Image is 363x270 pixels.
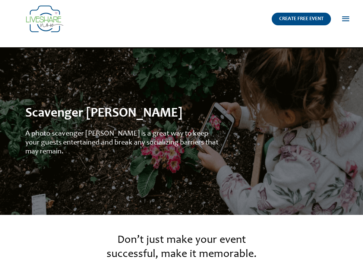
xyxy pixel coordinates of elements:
h2: Scavenger [PERSON_NAME] [25,106,338,122]
div: A photo scavenger [PERSON_NAME] is a great way to keep your guests entertained and break any soci... [25,130,219,156]
h2: Don’t just make your event successful, make it memorable. [18,234,345,261]
img: LiveShare logo - Capture & Share Event Memories [26,6,63,32]
a: CREATE FREE EVENT [272,13,331,25]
